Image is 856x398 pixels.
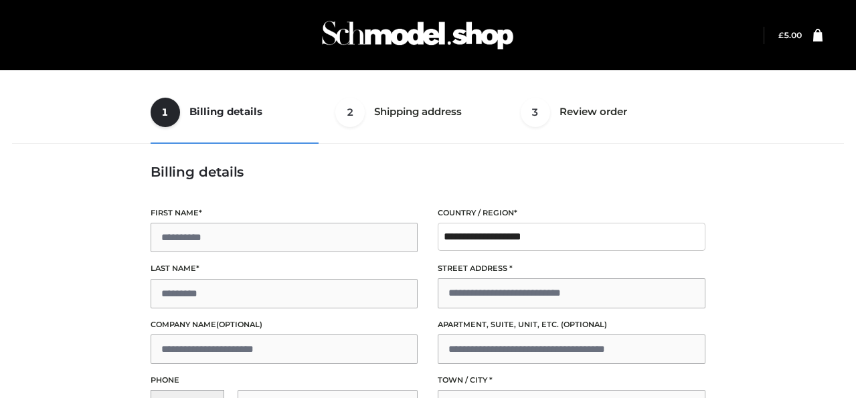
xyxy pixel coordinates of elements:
label: Company name [151,318,418,331]
label: Apartment, suite, unit, etc. [438,318,705,331]
span: (optional) [561,320,607,329]
span: £ [778,30,784,40]
label: Street address [438,262,705,275]
label: Phone [151,374,418,387]
a: £5.00 [778,30,802,40]
label: First name [151,207,418,219]
img: Schmodel Admin 964 [317,9,518,62]
label: Town / City [438,374,705,387]
bdi: 5.00 [778,30,802,40]
span: (optional) [216,320,262,329]
h3: Billing details [151,164,705,180]
label: Country / Region [438,207,705,219]
label: Last name [151,262,418,275]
